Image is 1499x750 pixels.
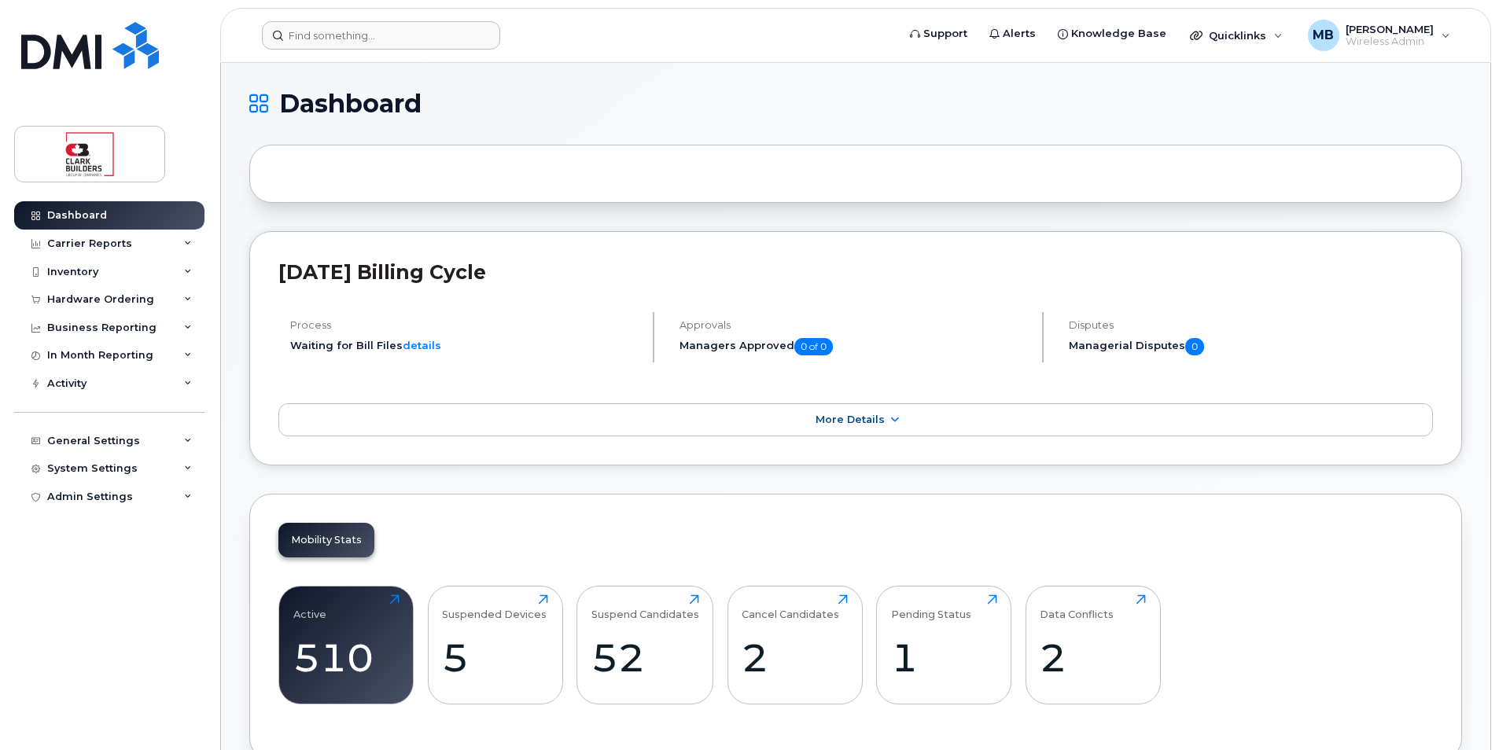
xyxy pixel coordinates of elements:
a: details [403,339,441,351]
h5: Managerial Disputes [1069,338,1433,355]
iframe: Messenger Launcher [1431,682,1487,738]
h5: Managers Approved [680,338,1029,355]
div: 5 [442,634,548,681]
span: 0 [1185,338,1204,355]
div: Suspended Devices [442,594,547,620]
div: Cancel Candidates [742,594,839,620]
span: 0 of 0 [794,338,833,355]
a: Data Conflicts2 [1040,594,1146,695]
a: Cancel Candidates2 [742,594,848,695]
div: 1 [891,634,997,681]
div: Pending Status [891,594,971,620]
h4: Process [290,319,639,331]
div: Data Conflicts [1040,594,1114,620]
a: Suspend Candidates52 [591,594,699,695]
div: Suspend Candidates [591,594,699,620]
h4: Approvals [680,319,1029,331]
h2: [DATE] Billing Cycle [278,260,1433,284]
div: 510 [293,634,400,681]
span: More Details [816,414,885,425]
div: Active [293,594,326,620]
a: Suspended Devices5 [442,594,548,695]
div: 2 [742,634,848,681]
span: Dashboard [279,92,422,116]
div: 2 [1040,634,1146,681]
a: Active510 [293,594,400,695]
li: Waiting for Bill Files [290,338,639,353]
div: 52 [591,634,699,681]
h4: Disputes [1069,319,1433,331]
a: Pending Status1 [891,594,997,695]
